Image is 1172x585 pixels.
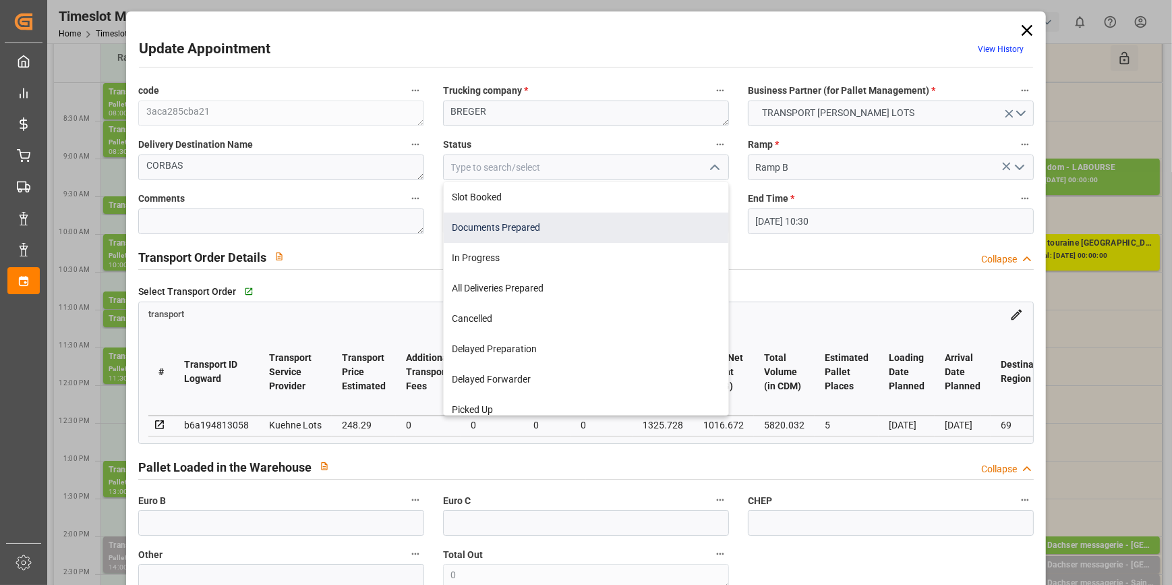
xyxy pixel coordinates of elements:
div: [DATE] [945,417,980,433]
th: Transport Service Provider [259,329,332,416]
button: End Time * [1016,190,1034,207]
div: In Progress [444,243,728,273]
div: 1016.672 [703,417,744,433]
div: Slot Booked [444,182,728,213]
span: transport [148,310,184,320]
th: Transport ID Logward [174,329,259,416]
span: Status [443,138,471,152]
button: CHEP [1016,491,1034,509]
input: DD-MM-YYYY HH:MM [748,208,1034,234]
span: Other [138,548,163,562]
div: Documents Prepared [444,213,728,243]
h2: Transport Order Details [138,248,266,267]
div: b6a194813058 [184,417,249,433]
th: Estimated Pallet Places [815,329,879,416]
div: 248.29 [342,417,386,433]
th: Loading Date Planned [879,329,935,416]
div: Delayed Forwarder [444,364,728,395]
button: View description [312,453,337,479]
input: Type to search/select [748,155,1034,180]
input: Type to search/select [443,155,729,180]
div: Collapse [981,252,1017,267]
th: Transport Price Estimated [332,329,396,416]
div: Delayed Preparation [444,334,728,364]
div: 0 [581,417,622,433]
button: close menu [703,157,724,178]
button: Euro B [407,491,424,509]
span: Ramp [748,138,779,152]
th: # [148,329,174,416]
div: All Deliveries Prepared [444,273,728,304]
button: Total Out [711,545,729,563]
span: TRANSPORT [PERSON_NAME] LOTS [755,106,921,120]
button: Other [407,545,424,563]
textarea: 3aca285cba21 [138,101,424,126]
span: Delivery Destination Name [138,138,253,152]
button: Ramp * [1016,136,1034,153]
span: Select Transport Order [138,285,236,299]
span: Trucking company [443,84,528,98]
div: Picked Up [444,395,728,425]
button: Status [711,136,729,153]
button: Trucking company * [711,82,729,99]
div: 1325.728 [643,417,683,433]
button: View description [266,244,292,269]
span: End Time [748,192,794,206]
button: open menu [748,101,1034,126]
div: 0 [471,417,513,433]
button: code [407,82,424,99]
th: Arrival Date Planned [935,329,991,416]
div: 5 [825,417,869,433]
div: 69 [1001,417,1051,433]
div: 0 [406,417,450,433]
span: Euro B [138,494,166,508]
span: code [138,84,159,98]
div: [DATE] [889,417,925,433]
span: Business Partner (for Pallet Management) [748,84,935,98]
span: Comments [138,192,185,206]
th: Additional Transport Fees [396,329,461,416]
th: Destination Region [991,329,1061,416]
span: Euro C [443,494,471,508]
button: Delivery Destination Name [407,136,424,153]
button: Euro C [711,491,729,509]
span: CHEP [748,494,772,508]
div: Kuehne Lots [269,417,322,433]
span: Total Out [443,548,483,562]
div: Collapse [981,462,1017,476]
div: Cancelled [444,304,728,334]
h2: Update Appointment [139,38,270,60]
button: Business Partner (for Pallet Management) * [1016,82,1034,99]
textarea: BREGER [443,101,729,126]
button: Comments [407,190,424,207]
textarea: CORBAS [138,155,424,180]
div: 5820.032 [764,417,804,433]
th: Total Volume (in CDM) [754,329,815,416]
button: open menu [1008,157,1028,178]
a: View History [978,45,1024,54]
h2: Pallet Loaded in the Warehouse [138,458,312,476]
div: 0 [533,417,560,433]
a: transport [148,308,184,319]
